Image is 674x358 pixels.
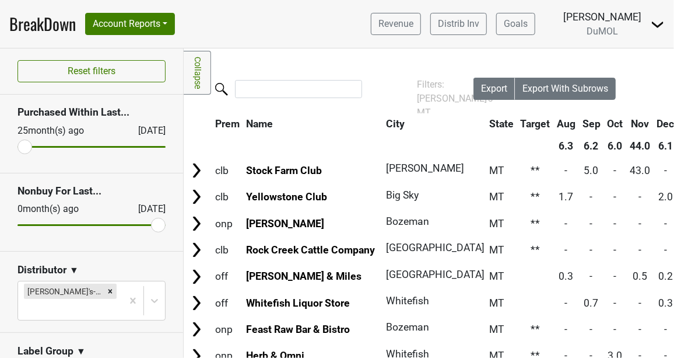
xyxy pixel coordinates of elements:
[212,264,243,289] td: off
[613,244,616,256] span: -
[627,113,653,134] th: Nov: activate to sort column ascending
[212,113,243,134] th: Prem: activate to sort column ascending
[212,290,243,315] td: off
[638,297,641,309] span: -
[638,191,641,203] span: -
[386,242,485,253] span: [GEOGRAPHIC_DATA]
[489,218,504,230] span: MT
[188,321,205,338] img: Arrow right
[246,191,327,203] a: Yellowstone Club
[638,324,641,335] span: -
[584,297,599,309] span: 0.7
[17,202,110,216] div: 0 month(s) ago
[128,202,166,216] div: [DATE]
[417,78,441,120] div: Filters:
[128,124,166,138] div: [DATE]
[554,135,578,157] th: 6.3
[613,218,616,230] span: -
[246,324,350,335] a: Feast Raw Bar & Bistro
[215,118,240,130] span: Prem
[565,297,568,309] span: -
[580,135,603,157] th: 6.2
[184,51,211,95] a: Collapse
[613,270,616,282] span: -
[518,113,553,134] th: Target: activate to sort column ascending
[627,135,653,157] th: 44.0
[386,216,429,227] span: Bozeman
[522,83,608,94] span: Export With Subrows
[521,118,550,130] span: Target
[590,270,593,282] span: -
[658,297,673,309] span: 0.3
[580,113,603,134] th: Sep: activate to sort column ascending
[386,269,485,280] span: [GEOGRAPHIC_DATA]
[430,13,487,35] a: Distrib Inv
[613,165,616,176] span: -
[188,162,205,179] img: Arrow right
[17,264,66,276] h3: Distributor
[17,106,166,119] h3: Purchased Within Last...
[17,185,166,197] h3: Nonbuy For Last...
[188,241,205,259] img: Arrow right
[17,345,73,357] h3: Label Group
[386,162,464,174] span: [PERSON_NAME]
[638,218,641,230] span: -
[188,294,205,312] img: Arrow right
[489,165,504,176] span: MT
[489,297,504,309] span: MT
[590,191,593,203] span: -
[565,244,568,256] span: -
[244,113,382,134] th: Name: activate to sort column ascending
[212,158,243,183] td: clb
[188,268,205,286] img: Arrow right
[417,93,495,118] span: [PERSON_NAME]'s-MT
[633,270,647,282] span: 0.5
[587,26,618,37] span: DuMOL
[246,244,375,256] a: Rock Creek Cattle Company
[17,124,110,138] div: 25 month(s) ago
[212,317,243,342] td: onp
[565,324,568,335] span: -
[188,215,205,232] img: Arrow right
[386,321,429,333] span: Bozeman
[69,263,79,277] span: ▼
[386,295,429,307] span: Whitefish
[658,270,673,282] span: 0.2
[590,244,593,256] span: -
[371,13,421,35] a: Revenue
[565,165,568,176] span: -
[563,9,641,25] div: [PERSON_NAME]
[658,191,673,203] span: 2.0
[212,237,243,262] td: clb
[613,324,616,335] span: -
[104,284,117,299] div: Remove George's-MT
[590,218,593,230] span: -
[489,191,504,203] span: MT
[565,218,568,230] span: -
[9,12,76,36] a: BreakDown
[605,135,626,157] th: 6.0
[613,191,616,203] span: -
[383,113,479,134] th: City: activate to sort column ascending
[212,185,243,210] td: clb
[85,13,175,35] button: Account Reports
[559,191,574,203] span: 1.7
[17,60,166,82] button: Reset filters
[246,270,361,282] a: [PERSON_NAME] & Miles
[489,244,504,256] span: MT
[246,297,350,309] a: Whitefish Liquor Store
[386,189,419,201] span: Big Sky
[559,270,574,282] span: 0.3
[246,118,273,130] span: Name
[486,113,517,134] th: State: activate to sort column ascending
[584,165,599,176] span: 5.0
[185,113,211,134] th: &nbsp;: activate to sort column ascending
[664,218,667,230] span: -
[590,324,593,335] span: -
[473,78,515,100] button: Export
[496,13,535,35] a: Goals
[489,324,504,335] span: MT
[605,113,626,134] th: Oct: activate to sort column ascending
[664,165,667,176] span: -
[554,113,578,134] th: Aug: activate to sort column ascending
